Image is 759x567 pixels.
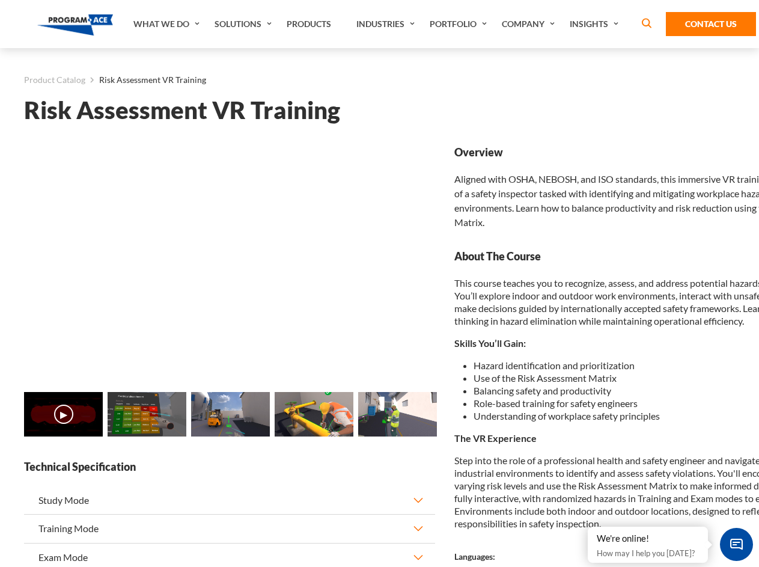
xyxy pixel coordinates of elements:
[597,546,699,560] p: How may I help you [DATE]?
[37,14,114,35] img: Program-Ace
[597,533,699,545] div: We're online!
[666,12,756,36] a: Contact Us
[24,145,435,376] iframe: Risk Assessment VR Training - Video 0
[54,405,73,424] button: ▶
[358,392,437,437] img: Risk Assessment VR Training - Preview 4
[108,392,186,437] img: Risk Assessment VR Training - Preview 1
[454,551,495,562] strong: Languages:
[24,515,435,542] button: Training Mode
[24,392,103,437] img: Risk Assessment VR Training - Video 0
[720,528,753,561] span: Chat Widget
[24,486,435,514] button: Study Mode
[85,72,206,88] li: Risk Assessment VR Training
[275,392,353,437] img: Risk Assessment VR Training - Preview 3
[24,459,435,474] strong: Technical Specification
[191,392,270,437] img: Risk Assessment VR Training - Preview 2
[24,72,85,88] a: Product Catalog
